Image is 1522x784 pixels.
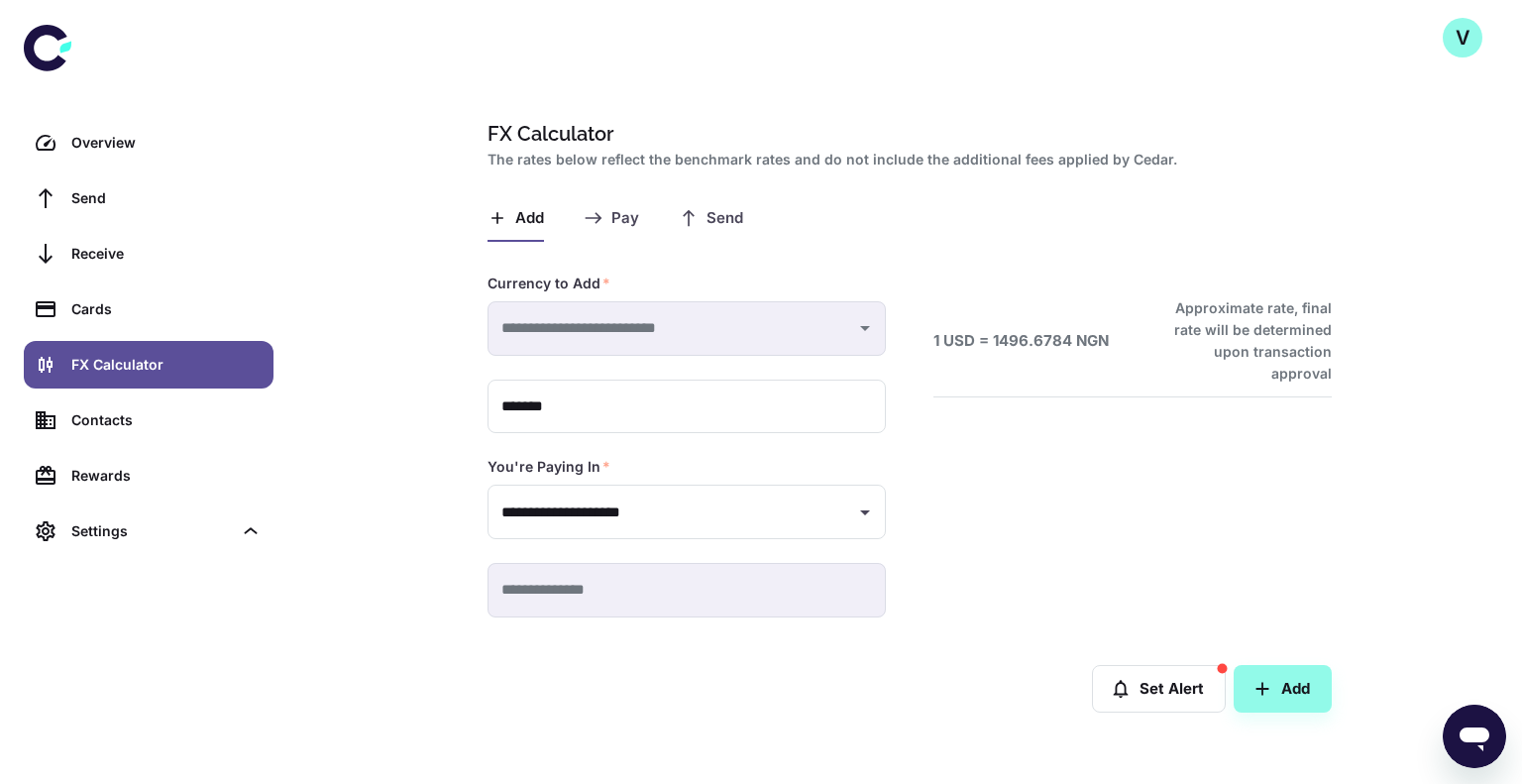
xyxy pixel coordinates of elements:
[71,132,262,154] div: Overview
[515,209,544,228] span: Add
[1443,705,1506,768] iframe: Button to launch messaging window
[24,341,273,389] a: FX Calculator
[851,499,879,526] button: Open
[488,457,610,477] label: You're Paying In
[71,243,262,265] div: Receive
[1443,18,1482,57] button: V
[24,396,273,444] a: Contacts
[933,330,1109,353] h6: 1 USD = 1496.6784 NGN
[24,230,273,278] a: Receive
[707,209,743,228] span: Send
[24,452,273,500] a: Rewards
[24,119,273,167] a: Overview
[71,298,262,320] div: Cards
[24,507,273,555] div: Settings
[488,119,1324,149] h1: FX Calculator
[1234,665,1332,713] button: Add
[611,209,639,228] span: Pay
[71,187,262,209] div: Send
[1152,297,1332,385] h6: Approximate rate, final rate will be determined upon transaction approval
[24,174,273,222] a: Send
[1092,665,1226,713] button: Set Alert
[71,409,262,431] div: Contacts
[488,149,1324,170] h2: The rates below reflect the benchmark rates and do not include the additional fees applied by Cedar.
[71,354,262,376] div: FX Calculator
[71,465,262,487] div: Rewards
[24,285,273,333] a: Cards
[488,274,610,293] label: Currency to Add
[71,520,232,542] div: Settings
